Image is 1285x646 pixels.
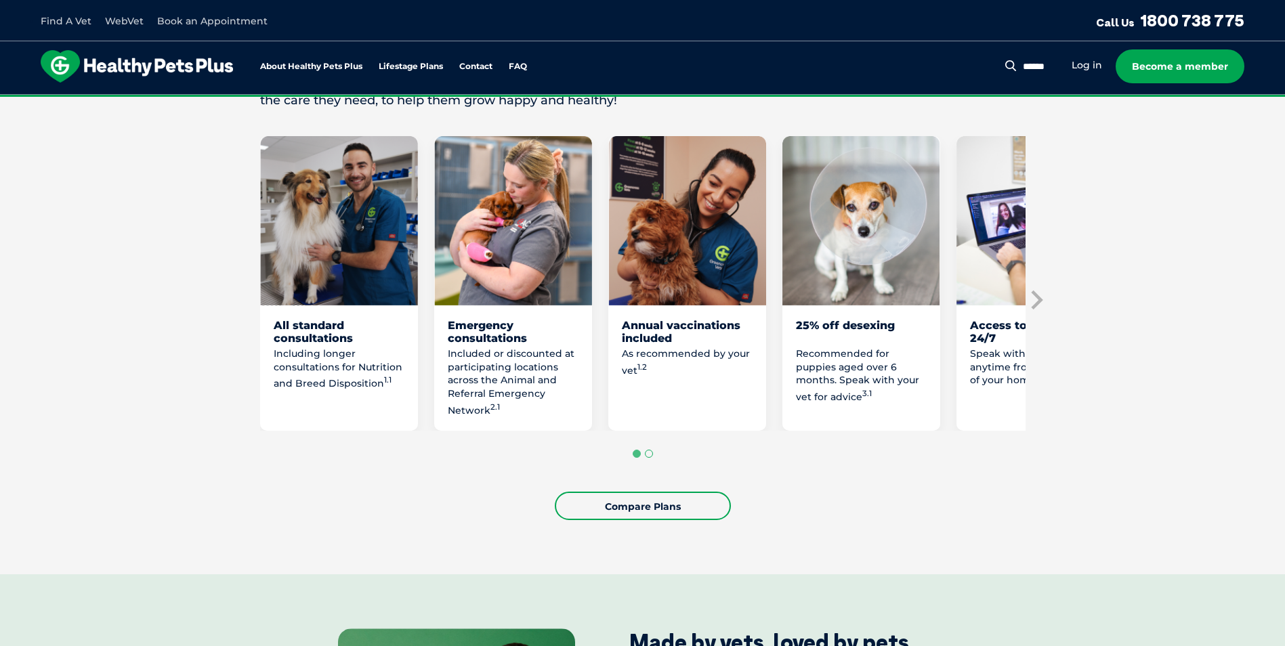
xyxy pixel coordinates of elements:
div: Emergency consultations [448,319,578,345]
sup: 1.2 [637,362,647,372]
div: Access to WebVet 24/7 [970,319,1101,345]
a: Become a member [1116,49,1244,83]
sup: 2.1 [490,402,500,412]
p: As recommended by your vet [622,347,753,377]
a: Log in [1072,59,1102,72]
ul: Select a slide to show [260,448,1026,460]
a: Lifestage Plans [379,62,443,71]
p: Speak with a qualified vet anytime from the comfort of your home [970,347,1101,387]
div: 25% off desexing [796,319,927,345]
a: Compare Plans [555,492,731,520]
button: Next slide [1026,290,1046,310]
div: Annual vaccinations included [622,319,753,345]
a: Contact [459,62,492,71]
sup: 3.1 [862,389,872,398]
button: Go to page 2 [645,450,653,458]
button: Go to page 1 [633,450,641,458]
a: FAQ [509,62,527,71]
li: 1 of 8 [260,136,418,431]
a: Find A Vet [41,15,91,27]
li: 3 of 8 [608,136,766,431]
div: All standard consultations [274,319,404,345]
li: 4 of 8 [782,136,940,431]
p: Including longer consultations for Nutrition and Breed Disposition [274,347,404,390]
a: Call Us1800 738 775 [1096,10,1244,30]
p: Recommended for puppies aged over 6 months. Speak with your vet for advice [796,347,927,404]
img: hpp-logo [41,50,233,83]
a: WebVet [105,15,144,27]
p: Included or discounted at participating locations across the Animal and Referral Emergency Network [448,347,578,417]
li: 5 of 8 [956,136,1114,431]
a: Book an Appointment [157,15,268,27]
sup: 1.1 [384,375,392,385]
a: About Healthy Pets Plus [260,62,362,71]
span: Call Us [1096,16,1135,29]
span: Proactive, preventative wellness program designed to keep your pet healthier and happier for longer [389,95,896,107]
button: Search [1003,59,1019,72]
li: 2 of 8 [434,136,592,431]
